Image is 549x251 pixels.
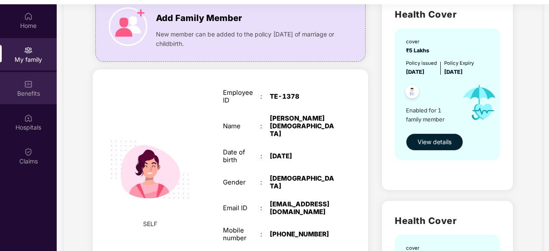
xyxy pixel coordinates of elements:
[395,214,500,228] h2: Health Cover
[260,204,270,212] div: :
[223,89,260,104] div: Employee ID
[406,47,432,54] span: ₹5 Lakhs
[406,106,455,124] span: Enabled for 1 family member
[260,152,270,160] div: :
[270,115,335,138] div: [PERSON_NAME][DEMOGRAPHIC_DATA]
[223,227,260,242] div: Mobile number
[143,219,157,229] span: SELF
[223,148,260,164] div: Date of birth
[260,230,270,238] div: :
[270,200,335,216] div: [EMAIL_ADDRESS][DOMAIN_NAME]
[100,120,199,219] img: svg+xml;base64,PHN2ZyB4bWxucz0iaHR0cDovL3d3dy53My5vcmcvMjAwMC9zdmciIHdpZHRoPSIyMjQiIGhlaWdodD0iMT...
[260,93,270,100] div: :
[24,46,33,54] img: svg+xml;base64,PHN2ZyB3aWR0aD0iMjAiIGhlaWdodD0iMjAiIHZpZXdCb3g9IjAgMCAyMCAyMCIgZmlsbD0ibm9uZSIgeG...
[402,82,423,103] img: svg+xml;base64,PHN2ZyB4bWxucz0iaHR0cDovL3d3dy53My5vcmcvMjAwMC9zdmciIHdpZHRoPSI0OC45NDMiIGhlaWdodD...
[223,204,260,212] div: Email ID
[156,12,242,25] span: Add Family Member
[260,122,270,130] div: :
[406,133,463,151] button: View details
[156,30,339,48] span: New member can be added to the policy [DATE] of marriage or childbirth.
[223,178,260,186] div: Gender
[444,69,463,75] span: [DATE]
[406,59,437,67] div: Policy issued
[24,114,33,122] img: svg+xml;base64,PHN2ZyBpZD0iSG9zcGl0YWxzIiB4bWxucz0iaHR0cDovL3d3dy53My5vcmcvMjAwMC9zdmciIHdpZHRoPS...
[260,178,270,186] div: :
[270,230,335,238] div: [PHONE_NUMBER]
[223,122,260,130] div: Name
[270,93,335,100] div: TE-1378
[444,59,474,67] div: Policy Expiry
[406,38,432,45] div: cover
[24,12,33,21] img: svg+xml;base64,PHN2ZyBpZD0iSG9tZSIgeG1sbnM9Imh0dHA6Ly93d3cudzMub3JnLzIwMDAvc3ZnIiB3aWR0aD0iMjAiIG...
[406,69,424,75] span: [DATE]
[109,7,147,46] img: icon
[395,7,500,21] h2: Health Cover
[24,148,33,156] img: svg+xml;base64,PHN2ZyBpZD0iQ2xhaW0iIHhtbG5zPSJodHRwOi8vd3d3LnczLm9yZy8yMDAwL3N2ZyIgd2lkdGg9IjIwIi...
[455,76,504,129] img: icon
[418,137,451,147] span: View details
[270,175,335,190] div: [DEMOGRAPHIC_DATA]
[270,152,335,160] div: [DATE]
[24,80,33,88] img: svg+xml;base64,PHN2ZyBpZD0iQmVuZWZpdHMiIHhtbG5zPSJodHRwOi8vd3d3LnczLm9yZy8yMDAwL3N2ZyIgd2lkdGg9Ij...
